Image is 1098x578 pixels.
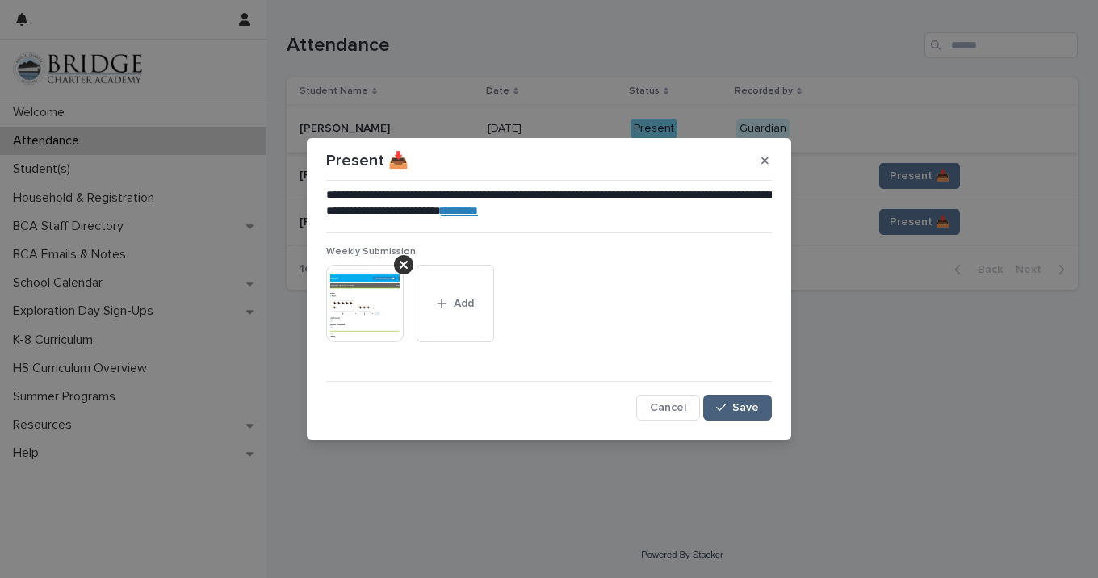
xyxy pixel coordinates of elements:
span: Save [732,402,759,413]
span: Weekly Submission [326,247,416,257]
button: Cancel [636,395,700,421]
span: Cancel [650,402,686,413]
span: Add [454,298,474,309]
p: Present 📥 [326,151,409,170]
button: Add [417,265,494,342]
button: Save [703,395,772,421]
